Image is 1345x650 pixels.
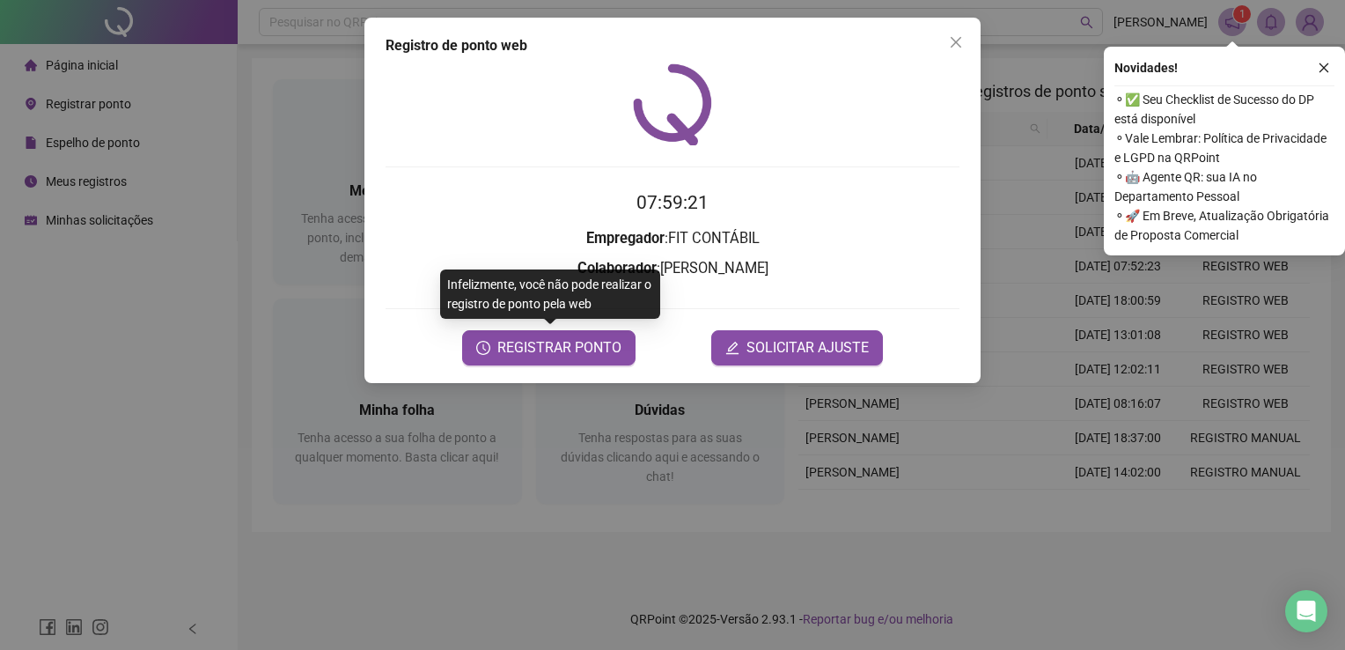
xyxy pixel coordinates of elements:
[942,28,970,56] button: Close
[476,341,490,355] span: clock-circle
[1114,206,1334,245] span: ⚬ 🚀 Em Breve, Atualização Obrigatória de Proposta Comercial
[386,257,959,280] h3: : [PERSON_NAME]
[725,341,739,355] span: edit
[636,192,709,213] time: 07:59:21
[462,330,636,366] button: REGISTRAR PONTO
[440,270,660,319] div: Infelizmente, você não pode realizar o registro de ponto pela web
[386,35,959,56] div: Registro de ponto web
[586,230,665,247] strong: Empregador
[1285,590,1327,632] div: Open Intercom Messenger
[386,227,959,250] h3: : FIT CONTÁBIL
[1114,58,1178,78] span: Novidades !
[711,330,883,366] button: editSOLICITAR AJUSTE
[577,260,657,277] strong: Colaborador
[1318,62,1330,74] span: close
[1114,90,1334,129] span: ⚬ ✅ Seu Checklist de Sucesso do DP está disponível
[1114,167,1334,206] span: ⚬ 🤖 Agente QR: sua IA no Departamento Pessoal
[633,63,712,145] img: QRPoint
[949,35,963,49] span: close
[497,337,621,358] span: REGISTRAR PONTO
[1114,129,1334,167] span: ⚬ Vale Lembrar: Política de Privacidade e LGPD na QRPoint
[746,337,869,358] span: SOLICITAR AJUSTE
